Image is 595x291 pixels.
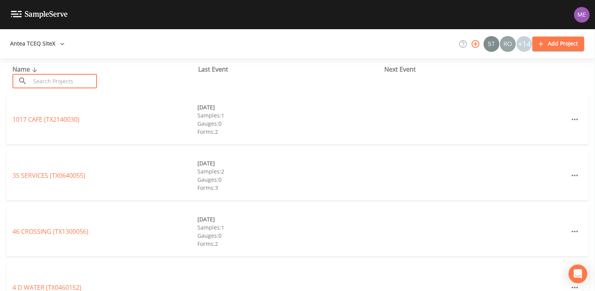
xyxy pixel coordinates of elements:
[12,115,79,124] a: 1017 CAFE (TX2140030)
[197,223,382,231] div: Samples: 1
[7,37,68,51] button: Antea TCEQ SiteX
[516,36,532,52] div: +14
[30,74,97,88] input: Search Projects
[197,184,382,192] div: Forms: 3
[500,36,516,52] div: Rodolfo Ramirez
[197,119,382,128] div: Gauges: 0
[569,265,587,283] div: Open Intercom Messenger
[12,65,39,74] span: Name
[197,215,382,223] div: [DATE]
[384,65,570,74] div: Next Event
[483,36,500,52] div: Stan Porter
[197,103,382,111] div: [DATE]
[197,231,382,240] div: Gauges: 0
[197,128,382,136] div: Forms: 2
[197,159,382,167] div: [DATE]
[532,37,584,51] button: Add Project
[197,111,382,119] div: Samples: 1
[500,36,516,52] img: 7e5c62b91fde3b9fc00588adc1700c9a
[197,175,382,184] div: Gauges: 0
[574,7,590,23] img: d4d65db7c401dd99d63b7ad86343d265
[197,240,382,248] div: Forms: 2
[12,227,88,236] a: 46 CROSSING (TX1300056)
[11,11,68,18] img: logo
[12,171,85,180] a: 3S SERVICES (TX0640055)
[197,167,382,175] div: Samples: 2
[484,36,499,52] img: c0670e89e469b6405363224a5fca805c
[198,65,384,74] div: Last Event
